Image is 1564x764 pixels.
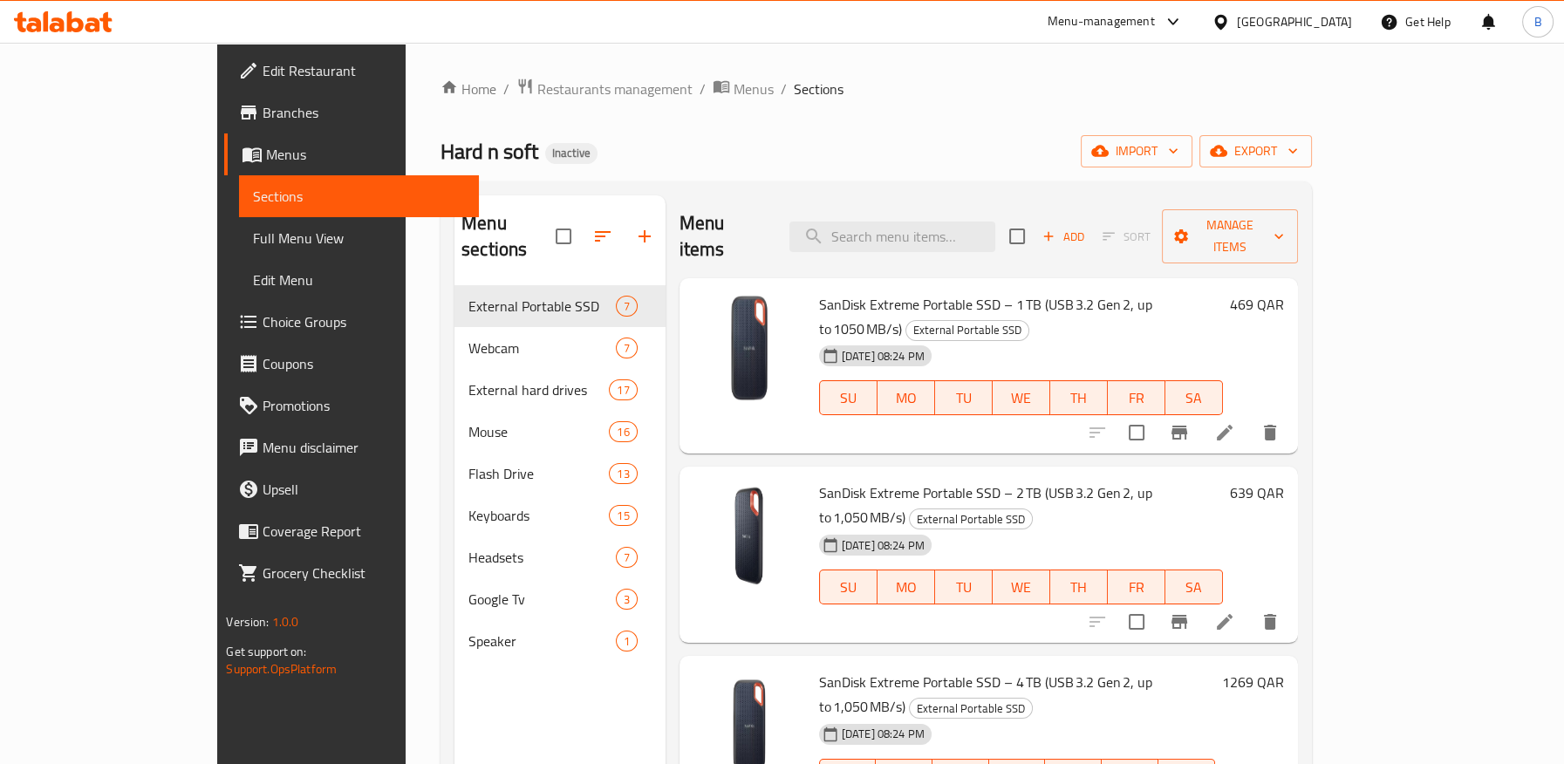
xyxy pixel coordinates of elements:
div: Webcam7 [454,327,666,369]
button: export [1199,135,1312,167]
span: Flash Drive [468,463,609,484]
div: items [616,296,638,317]
span: Branches [263,102,464,123]
span: Sort sections [582,215,624,257]
h6: 469 QAR [1230,292,1284,317]
div: Flash Drive13 [454,453,666,495]
a: Menu disclaimer [224,426,478,468]
span: TH [1057,385,1101,411]
span: Menus [266,144,464,165]
h6: 1269 QAR [1222,670,1284,694]
button: SA [1165,570,1223,604]
span: Select section [999,218,1035,255]
a: Full Menu View [239,217,478,259]
button: MO [878,380,935,415]
span: MO [884,385,928,411]
div: Google Tv3 [454,578,666,620]
span: External Portable SSD [906,320,1028,340]
div: External Portable SSD7 [454,285,666,327]
li: / [700,78,706,99]
span: Sections [253,186,464,207]
span: SU [827,575,871,600]
a: Edit Menu [239,259,478,301]
span: SU [827,385,871,411]
span: External Portable SSD [468,296,615,317]
span: Speaker [468,631,615,651]
span: Upsell [263,479,464,500]
span: Headsets [468,547,615,568]
span: Hard n soft [441,132,538,171]
button: delete [1249,601,1291,643]
button: Add [1035,223,1091,250]
a: Sections [239,175,478,217]
span: Coverage Report [263,521,464,542]
span: Menu disclaimer [263,437,464,458]
img: SanDisk Extreme Portable SSD – 2 TB (USB 3.2 Gen 2, up to 1,050 MB/s) [693,481,805,592]
span: export [1213,140,1298,162]
a: Menus [713,78,774,100]
span: External hard drives [468,379,609,400]
span: FR [1115,385,1158,411]
span: [DATE] 08:24 PM [835,726,932,742]
div: Headsets7 [454,536,666,578]
a: Support.OpsPlatform [226,658,337,680]
span: Inactive [545,146,598,160]
li: / [503,78,509,99]
span: External Portable SSD [910,509,1032,529]
span: 7 [617,340,637,357]
button: TH [1050,570,1108,604]
span: Select to update [1118,604,1155,640]
span: TU [942,385,986,411]
div: items [609,421,637,442]
div: External hard drives17 [454,369,666,411]
div: items [616,589,638,610]
span: FR [1115,575,1158,600]
button: WE [993,570,1050,604]
span: 1 [617,633,637,650]
span: 13 [610,466,636,482]
img: SanDisk Extreme Portable SSD – 1 TB (USB 3.2 Gen 2, up to 1050 MB/s) [693,292,805,404]
h2: Menu items [680,210,768,263]
a: Menus [224,133,478,175]
h6: 639 QAR [1230,481,1284,505]
span: 7 [617,298,637,315]
div: Inactive [545,143,598,164]
button: MO [878,570,935,604]
a: Coverage Report [224,510,478,552]
span: Google Tv [468,589,615,610]
div: items [609,463,637,484]
button: SU [819,380,878,415]
button: Branch-specific-item [1158,601,1200,643]
button: TU [935,380,993,415]
button: Manage items [1162,209,1297,263]
span: Manage items [1176,215,1283,258]
span: Full Menu View [253,228,464,249]
div: Speaker1 [454,620,666,662]
h2: Menu sections [461,210,556,263]
span: B [1533,12,1541,31]
span: SanDisk Extreme Portable SSD – 2 TB (USB 3.2 Gen 2, up to 1,050 MB/s) [819,480,1152,530]
span: Get support on: [226,640,306,663]
span: Sections [794,78,843,99]
span: import [1095,140,1178,162]
span: 3 [617,591,637,608]
button: import [1081,135,1192,167]
span: External Portable SSD [910,699,1032,719]
span: Add item [1035,223,1091,250]
span: Promotions [263,395,464,416]
span: SanDisk Extreme Portable SSD – 1 TB (USB 3.2 Gen 2, up to 1050 MB/s) [819,291,1152,342]
a: Edit Restaurant [224,50,478,92]
span: 1.0.0 [272,611,299,633]
li: / [781,78,787,99]
span: Mouse [468,421,609,442]
span: Choice Groups [263,311,464,332]
span: Webcam [468,338,615,358]
span: Edit Restaurant [263,60,464,81]
span: 17 [610,382,636,399]
button: FR [1108,570,1165,604]
a: Restaurants management [516,78,693,100]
